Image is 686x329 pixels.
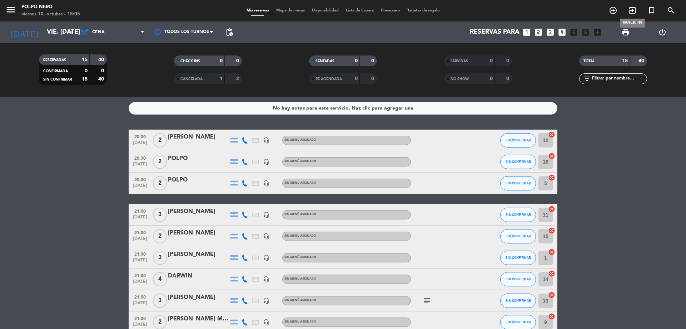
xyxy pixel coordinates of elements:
[583,59,595,63] span: TOTAL
[644,21,681,43] div: LOG OUT
[534,28,543,37] i: looks_two
[284,320,316,323] span: Sin menú asignado
[284,213,316,216] span: Sin menú asignado
[546,28,555,37] i: looks_3
[593,28,602,37] i: add_box
[21,4,80,11] div: Polpo Nero
[284,234,316,237] span: Sin menú asignado
[581,28,590,37] i: looks_6
[284,256,316,259] span: Sin menú asignado
[490,58,493,63] strong: 0
[82,57,88,62] strong: 15
[131,279,149,287] span: [DATE]
[569,28,578,37] i: looks_5
[658,28,667,37] i: power_settings_new
[506,320,531,324] span: SIN CONFIRMAR
[131,236,149,245] span: [DATE]
[168,132,229,142] div: [PERSON_NAME]
[168,293,229,302] div: [PERSON_NAME]
[500,229,536,243] button: SIN CONFIRMAR
[628,6,637,15] i: exit_to_app
[131,132,149,140] span: 20:30
[153,155,167,169] span: 2
[131,154,149,162] span: 20:30
[263,233,269,240] i: headset_mic
[506,299,531,303] span: SIN CONFIRMAR
[236,76,240,81] strong: 2
[500,251,536,265] button: SIN CONFIRMAR
[131,314,149,322] span: 21:00
[620,19,645,28] div: WALK IN
[522,28,531,37] i: looks_one
[506,277,531,281] span: SIN CONFIRMAR
[92,30,105,35] span: Cena
[506,256,531,260] span: SIN CONFIRMAR
[168,228,229,238] div: [PERSON_NAME]
[131,207,149,215] span: 21:00
[5,24,43,40] i: [DATE]
[85,68,88,73] strong: 0
[548,248,555,256] i: cancel
[470,29,520,36] span: Reservas para
[500,155,536,169] button: SIN CONFIRMAR
[506,58,511,63] strong: 0
[168,314,229,324] div: [PERSON_NAME] MODELLI
[308,9,342,13] span: Disponibilidad
[82,77,88,82] strong: 15
[609,6,617,15] i: add_circle_outline
[638,58,646,63] strong: 40
[101,68,105,73] strong: 0
[506,181,531,185] span: SIN CONFIRMAR
[180,59,200,63] span: CHECK INS
[153,294,167,308] span: 3
[647,6,656,15] i: turned_in_not
[225,28,234,37] span: pending_actions
[131,292,149,301] span: 21:00
[371,58,376,63] strong: 0
[131,301,149,309] span: [DATE]
[506,76,511,81] strong: 0
[451,77,469,81] span: NO SHOW
[284,139,316,141] span: Sin menú asignado
[377,9,404,13] span: Pre-acceso
[451,59,468,63] span: SERVIDAS
[548,131,555,138] i: cancel
[500,294,536,308] button: SIN CONFIRMAR
[168,175,229,185] div: POLPO
[153,272,167,286] span: 4
[263,255,269,261] i: headset_mic
[506,160,531,164] span: SIN CONFIRMAR
[131,140,149,149] span: [DATE]
[263,297,269,304] i: headset_mic
[43,69,68,73] span: CONFIRMADA
[548,291,555,299] i: cancel
[548,313,555,320] i: cancel
[273,9,308,13] span: Mapa de mesas
[180,77,203,81] span: CANCELADA
[284,299,316,302] span: Sin menú asignado
[131,228,149,236] span: 21:00
[131,271,149,279] span: 21:00
[66,28,75,37] i: arrow_drop_down
[591,75,647,83] input: Filtrar por nombre...
[98,57,105,62] strong: 40
[557,28,567,37] i: looks_4
[153,208,167,222] span: 3
[263,212,269,218] i: headset_mic
[263,276,269,282] i: headset_mic
[500,133,536,147] button: SIN CONFIRMAR
[131,162,149,170] span: [DATE]
[548,227,555,234] i: cancel
[500,272,536,286] button: SIN CONFIRMAR
[98,77,105,82] strong: 40
[243,9,273,13] span: Mis reservas
[21,11,80,18] div: viernes 10. octubre - 15:05
[168,207,229,216] div: [PERSON_NAME]
[404,9,443,13] span: Tarjetas de regalo
[273,104,413,112] div: No hay notas para este servicio. Haz clic para agregar una
[263,159,269,165] i: headset_mic
[342,9,377,13] span: Lista de Espera
[168,250,229,259] div: [PERSON_NAME]
[284,160,316,163] span: Sin menú asignado
[220,76,223,81] strong: 1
